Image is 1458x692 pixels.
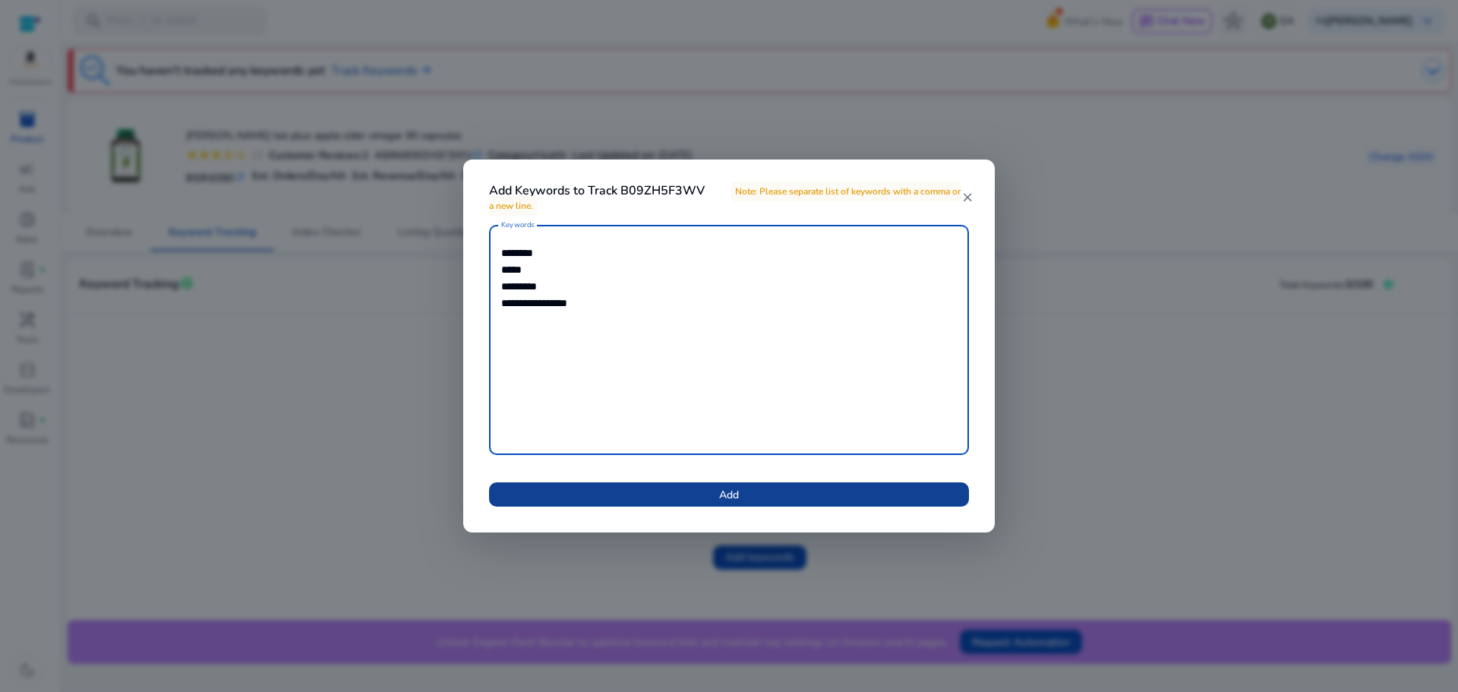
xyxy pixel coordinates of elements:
button: Add [489,482,969,507]
mat-icon: close [961,191,974,204]
span: Add [719,487,739,503]
span: Note: Please separate list of keywords with a comma or a new line. [489,182,961,216]
mat-label: Keywords [501,220,535,231]
h4: Add Keywords to Track B09ZH5F3WV [489,184,961,213]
